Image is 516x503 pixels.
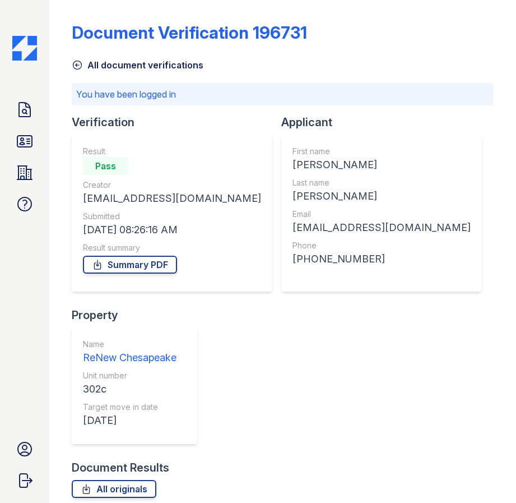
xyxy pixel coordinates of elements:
a: Summary PDF [83,256,177,274]
a: All document verifications [72,58,203,72]
div: Verification [72,114,281,130]
div: [EMAIL_ADDRESS][DOMAIN_NAME] [292,220,471,236]
div: Phone [292,240,471,251]
div: Creator [83,179,261,191]
div: [PERSON_NAME] [292,157,471,173]
img: CE_Icon_Blue-c292c112584629df590d857e76928e9f676e5b41ef8f769ba2f05ee15b207248.png [12,36,37,61]
div: [DATE] [83,413,176,428]
div: Submitted [83,211,261,222]
a: Name ReNew Chesapeake [83,339,176,366]
div: Applicant [281,114,491,130]
div: [PERSON_NAME] [292,188,471,204]
div: Last name [292,177,471,188]
div: [PHONE_NUMBER] [292,251,471,267]
div: [EMAIL_ADDRESS][DOMAIN_NAME] [83,191,261,206]
div: ReNew Chesapeake [83,350,176,366]
div: Unit number [83,370,176,381]
div: Name [83,339,176,350]
div: Property [72,307,206,323]
div: Result summary [83,242,261,253]
div: 302c [83,381,176,397]
div: Target move in date [83,402,176,413]
div: Document Results [72,460,169,476]
a: All originals [72,480,156,498]
div: Document Verification 196731 [72,22,307,43]
p: You have been logged in [76,87,489,101]
div: First name [292,146,471,157]
div: Result [83,146,261,157]
div: Pass [83,157,128,175]
div: [DATE] 08:26:16 AM [83,222,261,238]
div: Email [292,209,471,220]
